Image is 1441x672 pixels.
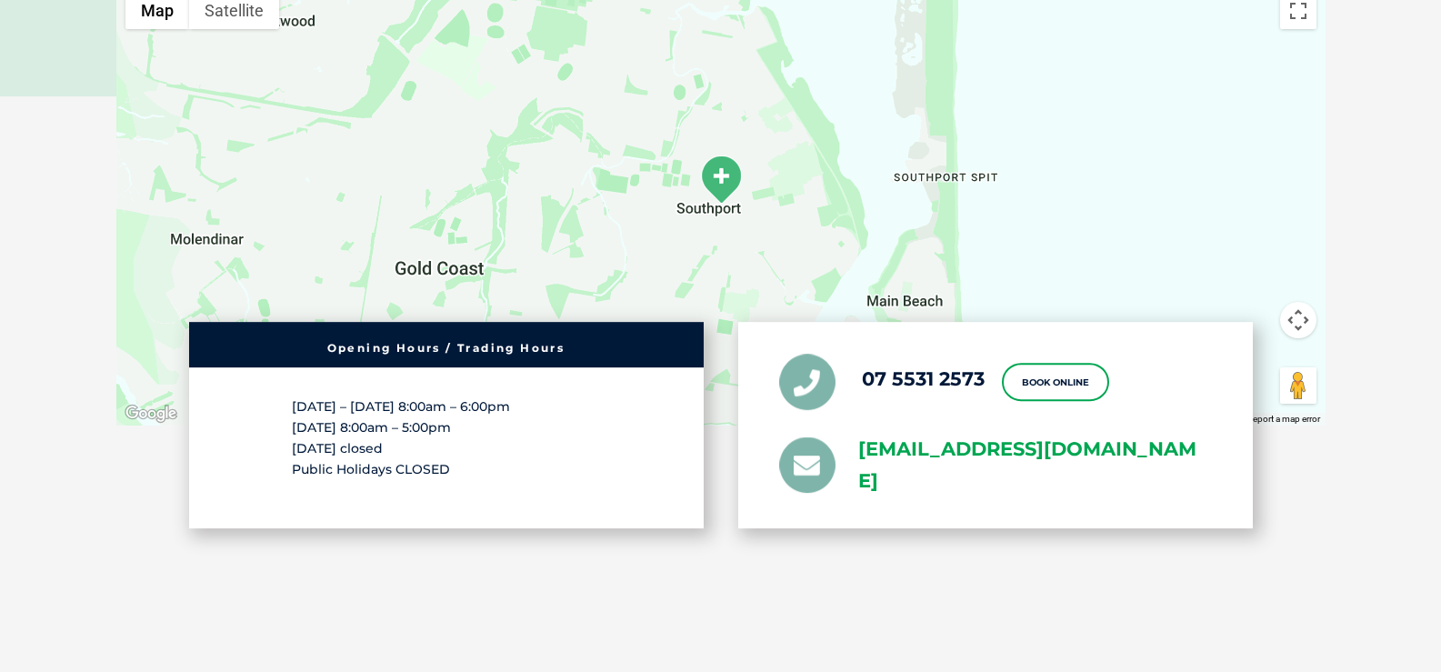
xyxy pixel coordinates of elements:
[1002,363,1109,401] a: Book Online
[858,434,1212,497] a: [EMAIL_ADDRESS][DOMAIN_NAME]
[198,343,695,354] h6: Opening Hours / Trading Hours
[1280,302,1316,338] button: Map camera controls
[292,396,601,481] p: [DATE] – [DATE] 8:00am – 6:00pm [DATE] 8:00am – 5:00pm [DATE] closed Public Holidays CLOSED
[862,367,985,390] a: 07 5531 2573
